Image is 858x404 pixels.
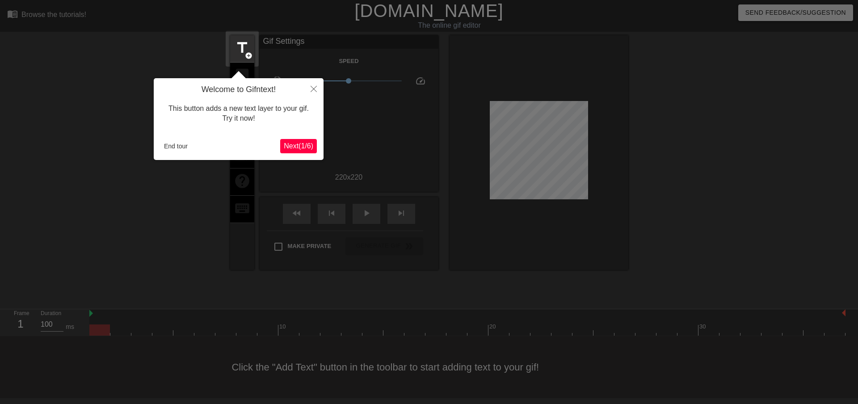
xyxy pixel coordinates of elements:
button: Close [304,78,324,99]
button: End tour [160,139,191,153]
h4: Welcome to Gifntext! [160,85,317,95]
span: Next ( 1 / 6 ) [284,142,313,150]
button: Next [280,139,317,153]
div: This button adds a new text layer to your gif. Try it now! [160,95,317,133]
